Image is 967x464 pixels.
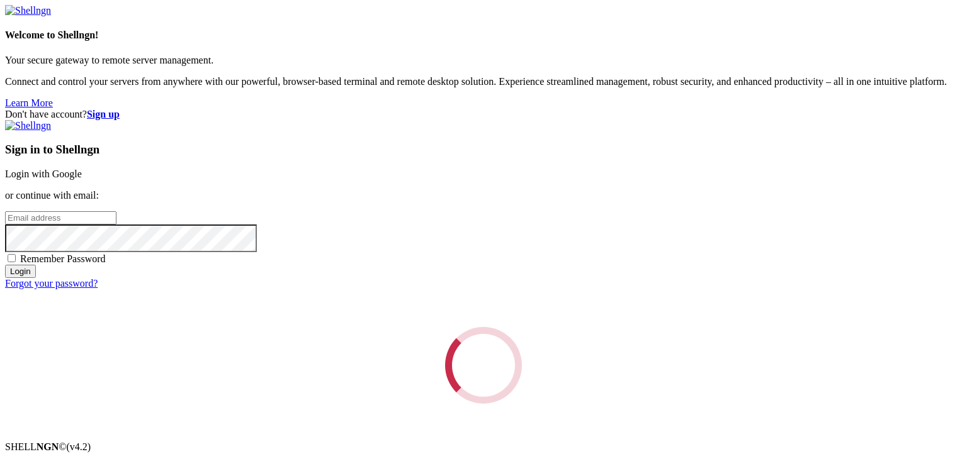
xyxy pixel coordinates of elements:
[5,76,962,87] p: Connect and control your servers from anywhere with our powerful, browser-based terminal and remo...
[5,211,116,224] input: Email address
[37,441,59,452] b: NGN
[5,265,36,278] input: Login
[5,168,82,179] a: Login with Google
[5,5,51,16] img: Shellngn
[8,254,16,262] input: Remember Password
[20,253,106,264] span: Remember Password
[5,55,962,66] p: Your secure gateway to remote server management.
[5,278,98,289] a: Forgot your password?
[5,97,53,108] a: Learn More
[5,120,51,131] img: Shellngn
[5,109,962,120] div: Don't have account?
[5,30,962,41] h4: Welcome to Shellngn!
[5,441,91,452] span: SHELL ©
[432,314,535,417] div: Loading...
[5,143,962,157] h3: Sign in to Shellngn
[67,441,91,452] span: 4.2.0
[5,190,962,201] p: or continue with email:
[87,109,120,119] a: Sign up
